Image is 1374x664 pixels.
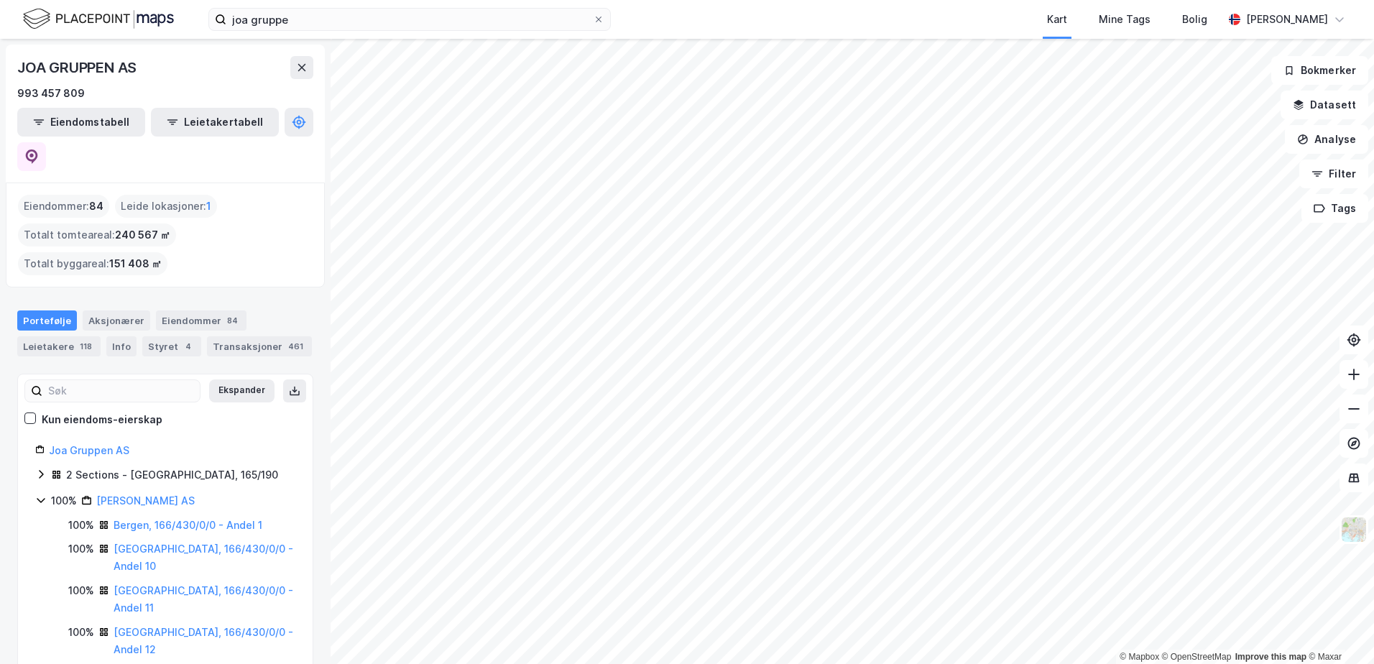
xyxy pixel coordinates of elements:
div: Leide lokasjoner : [115,195,217,218]
button: Leietakertabell [151,108,279,137]
a: Bergen, 166/430/0/0 - Andel 1 [114,519,262,531]
a: [GEOGRAPHIC_DATA], 166/430/0/0 - Andel 11 [114,584,293,614]
img: logo.f888ab2527a4732fd821a326f86c7f29.svg [23,6,174,32]
div: 461 [285,339,306,354]
div: Kun eiendoms-eierskap [42,411,162,428]
div: 100% [68,624,94,641]
input: Søk [42,380,200,402]
div: 100% [51,492,77,509]
div: Info [106,336,137,356]
div: 100% [68,582,94,599]
a: Improve this map [1235,652,1306,662]
input: Søk på adresse, matrikkel, gårdeiere, leietakere eller personer [226,9,593,30]
button: Tags [1301,194,1368,223]
div: JOA GRUPPEN AS [17,56,139,79]
div: 118 [77,339,95,354]
span: 84 [89,198,103,215]
a: [GEOGRAPHIC_DATA], 166/430/0/0 - Andel 10 [114,543,293,572]
div: 100% [68,517,94,534]
button: Filter [1299,160,1368,188]
div: Styret [142,336,201,356]
a: [GEOGRAPHIC_DATA], 166/430/0/0 - Andel 12 [114,626,293,655]
div: 4 [181,339,195,354]
div: Transaksjoner [207,336,312,356]
span: 1 [206,198,211,215]
div: Mine Tags [1099,11,1151,28]
div: Bolig [1182,11,1207,28]
div: Eiendommer [156,310,246,331]
div: 84 [224,313,241,328]
div: 100% [68,540,94,558]
div: 993 457 809 [17,85,85,102]
button: Bokmerker [1271,56,1368,85]
div: Kart [1047,11,1067,28]
button: Analyse [1285,125,1368,154]
span: 151 408 ㎡ [109,255,162,272]
div: [PERSON_NAME] [1246,11,1328,28]
img: Z [1340,516,1368,543]
iframe: Chat Widget [1302,595,1374,664]
div: Totalt byggareal : [18,252,167,275]
a: [PERSON_NAME] AS [96,494,195,507]
span: 240 567 ㎡ [115,226,170,244]
div: 2 Sections - [GEOGRAPHIC_DATA], 165/190 [66,466,278,484]
a: Mapbox [1120,652,1159,662]
div: Portefølje [17,310,77,331]
button: Ekspander [209,379,275,402]
a: Joa Gruppen AS [49,444,129,456]
div: Kontrollprogram for chat [1302,595,1374,664]
a: OpenStreetMap [1162,652,1232,662]
div: Aksjonærer [83,310,150,331]
div: Leietakere [17,336,101,356]
div: Eiendommer : [18,195,109,218]
button: Datasett [1281,91,1368,119]
button: Eiendomstabell [17,108,145,137]
div: Totalt tomteareal : [18,223,176,246]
